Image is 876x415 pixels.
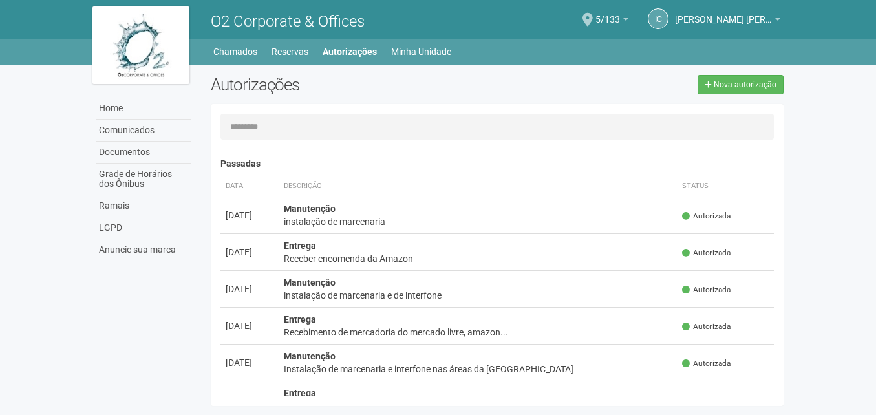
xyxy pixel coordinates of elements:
[284,240,316,251] strong: Entrega
[211,75,487,94] h2: Autorizações
[211,12,365,30] span: O2 Corporate & Offices
[279,176,678,197] th: Descrição
[284,289,672,302] div: instalação de marcenaria e de interfone
[648,8,668,29] a: IC
[682,358,731,369] span: Autorizada
[682,284,731,295] span: Autorizada
[284,215,672,228] div: instalação de marcenaria
[323,43,377,61] a: Autorizações
[220,176,279,197] th: Data
[284,204,336,214] strong: Manutenção
[96,239,191,261] a: Anuncie sua marca
[677,176,774,197] th: Status
[675,2,772,25] span: Isabel Cristina de Macedo Gonçalves Domingues
[284,252,672,265] div: Receber encomenda da Amazon
[675,16,780,27] a: [PERSON_NAME] [PERSON_NAME]
[226,356,273,369] div: [DATE]
[682,211,731,222] span: Autorizada
[96,142,191,164] a: Documentos
[226,209,273,222] div: [DATE]
[226,319,273,332] div: [DATE]
[96,120,191,142] a: Comunicados
[595,16,628,27] a: 5/133
[391,43,451,61] a: Minha Unidade
[96,98,191,120] a: Home
[714,80,776,89] span: Nova autorização
[96,195,191,217] a: Ramais
[220,159,775,169] h4: Passadas
[682,248,731,259] span: Autorizada
[96,164,191,195] a: Grade de Horários dos Ônibus
[213,43,257,61] a: Chamados
[226,246,273,259] div: [DATE]
[595,2,620,25] span: 5/133
[272,43,308,61] a: Reservas
[284,351,336,361] strong: Manutenção
[284,314,316,325] strong: Entrega
[284,363,672,376] div: Instalação de marcenaria e interfone nas áreas da [GEOGRAPHIC_DATA]
[682,395,731,406] span: Autorizada
[226,282,273,295] div: [DATE]
[96,217,191,239] a: LGPD
[92,6,189,84] img: logo.jpg
[284,388,316,398] strong: Entrega
[226,393,273,406] div: [DATE]
[698,75,784,94] a: Nova autorização
[284,326,672,339] div: Recebimento de mercadoria do mercado livre, amazon...
[284,277,336,288] strong: Manutenção
[682,321,731,332] span: Autorizada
